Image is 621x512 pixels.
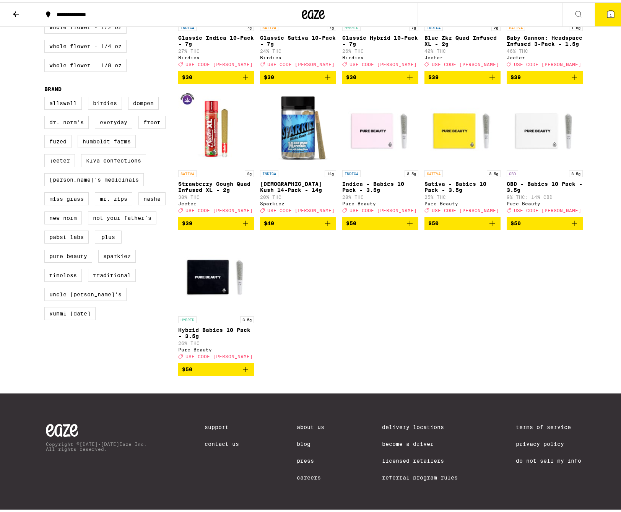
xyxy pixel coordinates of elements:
button: Add to bag [424,215,501,228]
span: USE CODE [PERSON_NAME] [267,60,335,65]
p: Classic Sativa 10-Pack - 7g [260,33,336,45]
button: Add to bag [178,68,254,81]
p: CBD [507,168,518,175]
label: [PERSON_NAME]'s Medicinals [44,171,144,184]
div: Pure Beauty [507,199,583,204]
p: INDICA [260,168,278,175]
span: $50 [510,218,521,224]
span: $39 [428,72,439,78]
a: Licensed Retailers [382,455,458,462]
a: Open page for CBD - Babies 10 Pack - 3.5g from Pure Beauty [507,88,583,215]
img: Jeeter - Strawberry Cough Quad Infused XL - 2g [178,88,254,164]
label: Miss Grass [44,190,89,203]
a: Press [297,455,324,462]
span: $39 [182,218,192,224]
img: Pure Beauty - Indica - Babies 10 Pack - 3.5g [342,88,418,164]
label: Froot [138,114,166,127]
label: Birdies [88,94,122,107]
label: Whole Flower - 1/4 oz [44,37,127,50]
img: Sparkiez - Hindu Kush 14-Pack - 14g [260,88,336,164]
img: Pure Beauty - Sativa - Babies 10 Pack - 3.5g [424,88,501,164]
p: 7g [245,22,254,29]
a: Blog [297,439,324,445]
label: Mr. Zips [95,190,132,203]
div: Jeeter [424,53,501,58]
button: Add to bag [507,68,583,81]
label: New Norm [44,209,82,222]
div: Birdies [178,53,254,58]
p: Classic Indica 10-Pack - 7g [178,33,254,45]
p: CBD - Babies 10 Pack - 3.5g [507,179,583,191]
a: Open page for Indica - Babies 10 Pack - 3.5g from Pure Beauty [342,88,418,215]
span: $30 [346,72,356,78]
img: Pure Beauty - Hybrid Babies 10 Pack - 3.5g [178,234,254,310]
span: $50 [346,218,356,224]
label: Humboldt Farms [78,133,136,146]
p: SATIVA [260,22,278,29]
p: 2g [245,168,254,175]
div: Birdies [342,53,418,58]
a: Open page for Hybrid Babies 10 Pack - 3.5g from Pure Beauty [178,234,254,361]
a: Open page for Strawberry Cough Quad Infused XL - 2g from Jeeter [178,88,254,215]
label: Jeeter [44,152,75,165]
p: Indica - Babies 10 Pack - 3.5g [342,179,418,191]
span: $50 [428,218,439,224]
label: NASHA [138,190,166,203]
span: $30 [182,72,192,78]
div: Birdies [260,53,336,58]
p: Blue Zkz Quad Infused XL - 2g [424,33,501,45]
a: Open page for Sativa - Babies 10 Pack - 3.5g from Pure Beauty [424,88,501,215]
a: Referral Program Rules [382,472,458,478]
span: USE CODE [PERSON_NAME] [185,206,253,211]
a: Terms of Service [516,422,581,428]
label: Pure Beauty [44,247,92,260]
span: USE CODE [PERSON_NAME] [514,60,581,65]
label: Pabst Labs [44,228,89,241]
p: INDICA [342,168,361,175]
label: Yummi [DATE] [44,305,96,318]
p: Copyright © [DATE]-[DATE] Eaze Inc. All rights reserved. [46,439,147,449]
div: Pure Beauty [178,345,254,350]
p: 26% THC [342,46,418,51]
span: USE CODE [PERSON_NAME] [350,60,417,65]
p: 3.5g [569,168,583,175]
button: Add to bag [260,68,336,81]
p: 46% THC [507,46,583,51]
p: HYBRID [342,22,361,29]
span: Hi. Need any help? [5,5,55,11]
span: USE CODE [PERSON_NAME] [514,206,581,211]
button: Add to bag [342,68,418,81]
p: Classic Hybrid 10-Pack - 7g [342,33,418,45]
button: Add to bag [178,215,254,228]
p: Hybrid Babies 10 Pack - 3.5g [178,325,254,337]
a: Become a Driver [382,439,458,445]
span: $39 [510,72,521,78]
p: 28% THC [342,192,418,197]
span: USE CODE [PERSON_NAME] [185,60,253,65]
label: Allswell [44,94,82,107]
p: 9% THC: 14% CBD [507,192,583,197]
p: 27% THC [178,46,254,51]
button: Add to bag [507,215,583,228]
button: Add to bag [260,215,336,228]
div: Jeeter [507,53,583,58]
a: Contact Us [205,439,239,445]
span: USE CODE [PERSON_NAME] [432,206,499,211]
label: Dr. Norm's [44,114,89,127]
a: Do Not Sell My Info [516,455,581,462]
button: Add to bag [178,361,254,374]
p: 1.5g [569,22,583,29]
label: Timeless [44,267,82,280]
div: Pure Beauty [424,199,501,204]
span: USE CODE [PERSON_NAME] [185,352,253,357]
span: USE CODE [PERSON_NAME] [432,60,499,65]
button: Add to bag [342,215,418,228]
span: $30 [264,72,274,78]
p: 14g [325,168,336,175]
p: 40% THC [424,46,501,51]
p: 3.5g [405,168,418,175]
p: 38% THC [178,192,254,197]
p: Sativa - Babies 10 Pack - 3.5g [424,179,501,191]
div: Sparkiez [260,199,336,204]
label: Uncle [PERSON_NAME]'s [44,286,127,299]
